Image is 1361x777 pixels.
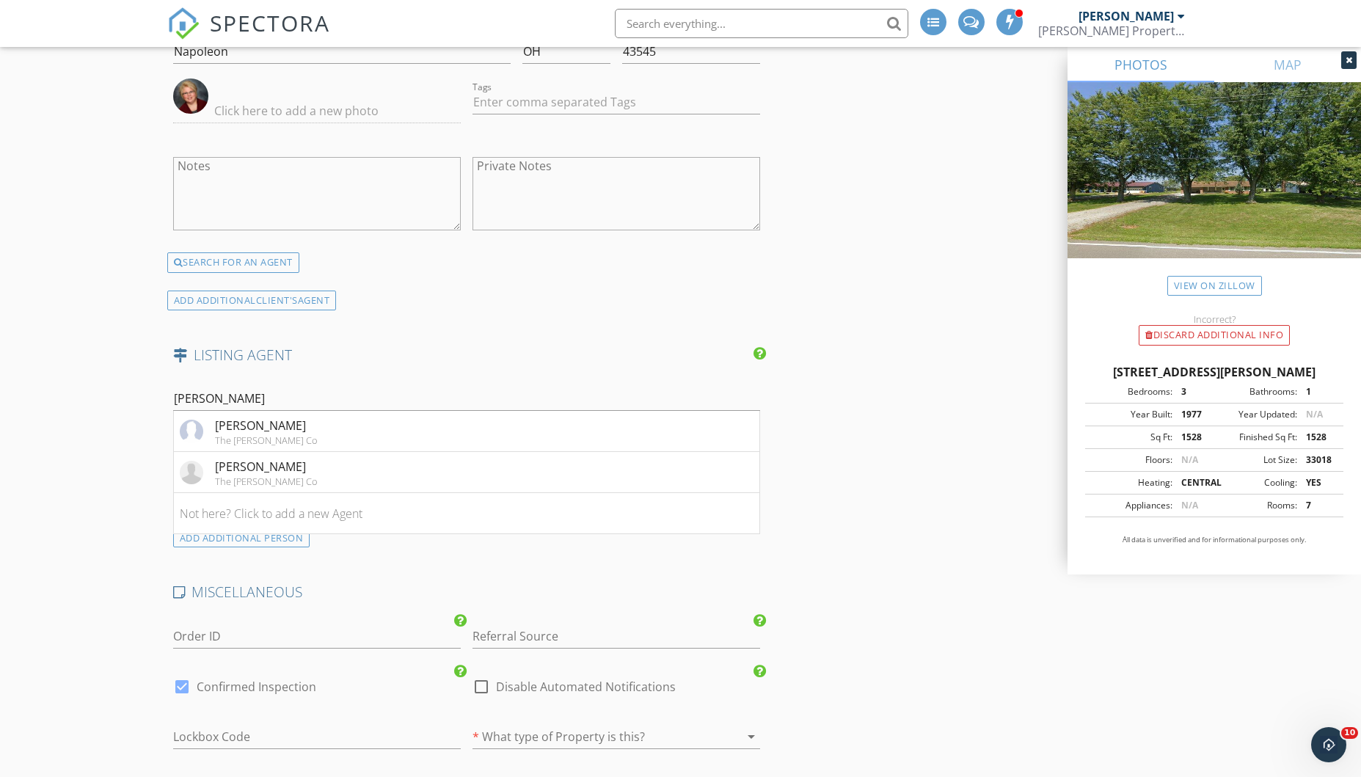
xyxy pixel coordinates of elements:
span: 10 [1341,727,1358,739]
div: Finished Sq Ft: [1214,431,1297,444]
input: Search for an Agent [173,387,761,411]
div: YES [1297,476,1339,489]
div: [PERSON_NAME] [1079,9,1174,23]
div: ADD ADDITIONAL AGENT [167,291,337,310]
i: arrow_drop_down [742,728,760,745]
a: MAP [1214,47,1361,82]
label: Disable Automated Notifications [496,679,676,694]
img: data [173,79,208,114]
div: Incorrect? [1068,313,1361,325]
div: Floors: [1090,453,1172,467]
div: Rooms: [1214,499,1297,512]
div: Discard Additional info [1139,325,1290,346]
div: Cooling: [1214,476,1297,489]
h4: LISTING AGENT [173,346,761,365]
div: [PERSON_NAME] [215,417,318,434]
div: 1528 [1172,431,1214,444]
h4: MISCELLANEOUS [173,583,761,602]
a: SPECTORA [167,20,330,51]
div: Year Updated: [1214,408,1297,421]
div: The [PERSON_NAME] Co [215,434,318,446]
div: The [PERSON_NAME] Co [215,475,318,487]
div: 1 [1297,385,1339,398]
img: missingagentphoto.jpg [180,420,203,443]
img: streetview [1068,82,1361,293]
div: 1528 [1297,431,1339,444]
p: All data is unverified and for informational purposes only. [1085,535,1343,545]
li: Not here? Click to add a new Agent [174,493,760,534]
div: Bathrooms: [1214,385,1297,398]
textarea: Notes [173,157,461,230]
div: Lot Size: [1214,453,1297,467]
div: [PERSON_NAME] [215,458,318,475]
img: The Best Home Inspection Software - Spectora [167,7,200,40]
div: CENTRAL [1172,476,1214,489]
div: ADD ADDITIONAL PERSON [173,528,310,548]
div: 7 [1297,499,1339,512]
div: [STREET_ADDRESS][PERSON_NAME] [1085,363,1343,381]
div: Sq Ft: [1090,431,1172,444]
div: Heating: [1090,476,1172,489]
a: View on Zillow [1167,276,1262,296]
a: PHOTOS [1068,47,1214,82]
span: SPECTORA [210,7,330,38]
span: N/A [1306,408,1323,420]
div: 1977 [1172,408,1214,421]
div: Kelley Property Inspections, LLC [1038,23,1185,38]
img: default-user-f0147aede5fd5fa78ca7ade42f37bd4542148d508eef1c3d3ea960f66861d68b.jpg [180,461,203,484]
iframe: Intercom live chat [1311,727,1346,762]
div: Bedrooms: [1090,385,1172,398]
input: Referral Source [472,624,760,649]
div: 33018 [1297,453,1339,467]
div: 3 [1172,385,1214,398]
div: Appliances: [1090,499,1172,512]
span: N/A [1181,499,1198,511]
label: Confirmed Inspection [197,679,316,694]
span: client's [256,293,298,307]
input: Click here to add a new photo [173,99,461,123]
input: Search everything... [615,9,908,38]
div: SEARCH FOR AN AGENT [167,252,299,273]
span: N/A [1181,453,1198,466]
div: Year Built: [1090,408,1172,421]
